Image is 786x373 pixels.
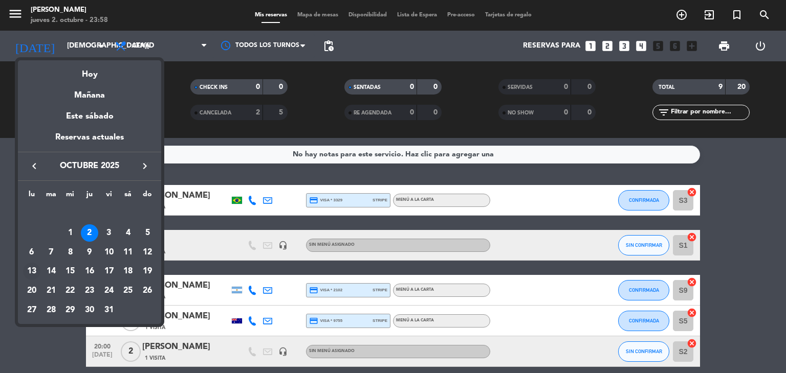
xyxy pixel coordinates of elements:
div: 18 [119,263,137,280]
div: 5 [139,224,156,242]
td: 27 de octubre de 2025 [22,300,41,320]
div: 28 [42,301,60,319]
div: 4 [119,224,137,242]
td: 10 de octubre de 2025 [99,243,119,262]
td: 28 de octubre de 2025 [41,300,61,320]
div: 14 [42,263,60,280]
div: 16 [81,263,98,280]
td: 21 de octubre de 2025 [41,281,61,300]
div: Mañana [18,81,161,102]
td: 22 de octubre de 2025 [60,281,80,300]
th: lunes [22,189,41,204]
td: 16 de octubre de 2025 [80,262,99,281]
td: 6 de octubre de 2025 [22,243,41,262]
div: 29 [61,301,79,319]
div: Este sábado [18,102,161,131]
td: 31 de octubre de 2025 [99,300,119,320]
div: 2 [81,224,98,242]
td: 14 de octubre de 2025 [41,262,61,281]
div: 25 [119,282,137,299]
td: OCT. [22,204,157,223]
td: 17 de octubre de 2025 [99,262,119,281]
td: 1 de octubre de 2025 [60,223,80,243]
div: 9 [81,244,98,261]
td: 7 de octubre de 2025 [41,243,61,262]
div: 30 [81,301,98,319]
td: 19 de octubre de 2025 [138,262,157,281]
td: 20 de octubre de 2025 [22,281,41,300]
div: Hoy [18,60,161,81]
div: 22 [61,282,79,299]
th: viernes [99,189,119,204]
div: 6 [23,244,40,261]
span: octubre 2025 [43,159,136,173]
i: keyboard_arrow_left [28,160,40,172]
div: 3 [100,224,118,242]
td: 30 de octubre de 2025 [80,300,99,320]
td: 29 de octubre de 2025 [60,300,80,320]
div: Reservas actuales [18,131,161,152]
div: 1 [61,224,79,242]
div: 8 [61,244,79,261]
th: miércoles [60,189,80,204]
div: 31 [100,301,118,319]
td: 24 de octubre de 2025 [99,281,119,300]
div: 20 [23,282,40,299]
th: domingo [138,189,157,204]
div: 27 [23,301,40,319]
td: 8 de octubre de 2025 [60,243,80,262]
td: 26 de octubre de 2025 [138,281,157,300]
div: 13 [23,263,40,280]
div: 19 [139,263,156,280]
td: 11 de octubre de 2025 [119,243,138,262]
div: 7 [42,244,60,261]
div: 24 [100,282,118,299]
td: 2 de octubre de 2025 [80,223,99,243]
th: jueves [80,189,99,204]
i: keyboard_arrow_right [139,160,151,172]
td: 18 de octubre de 2025 [119,262,138,281]
td: 12 de octubre de 2025 [138,243,157,262]
th: sábado [119,189,138,204]
div: 21 [42,282,60,299]
th: martes [41,189,61,204]
td: 3 de octubre de 2025 [99,223,119,243]
td: 9 de octubre de 2025 [80,243,99,262]
td: 25 de octubre de 2025 [119,281,138,300]
td: 5 de octubre de 2025 [138,223,157,243]
td: 23 de octubre de 2025 [80,281,99,300]
div: 17 [100,263,118,280]
div: 26 [139,282,156,299]
td: 15 de octubre de 2025 [60,262,80,281]
td: 13 de octubre de 2025 [22,262,41,281]
div: 11 [119,244,137,261]
div: 15 [61,263,79,280]
td: 4 de octubre de 2025 [119,223,138,243]
div: 10 [100,244,118,261]
div: 12 [139,244,156,261]
div: 23 [81,282,98,299]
